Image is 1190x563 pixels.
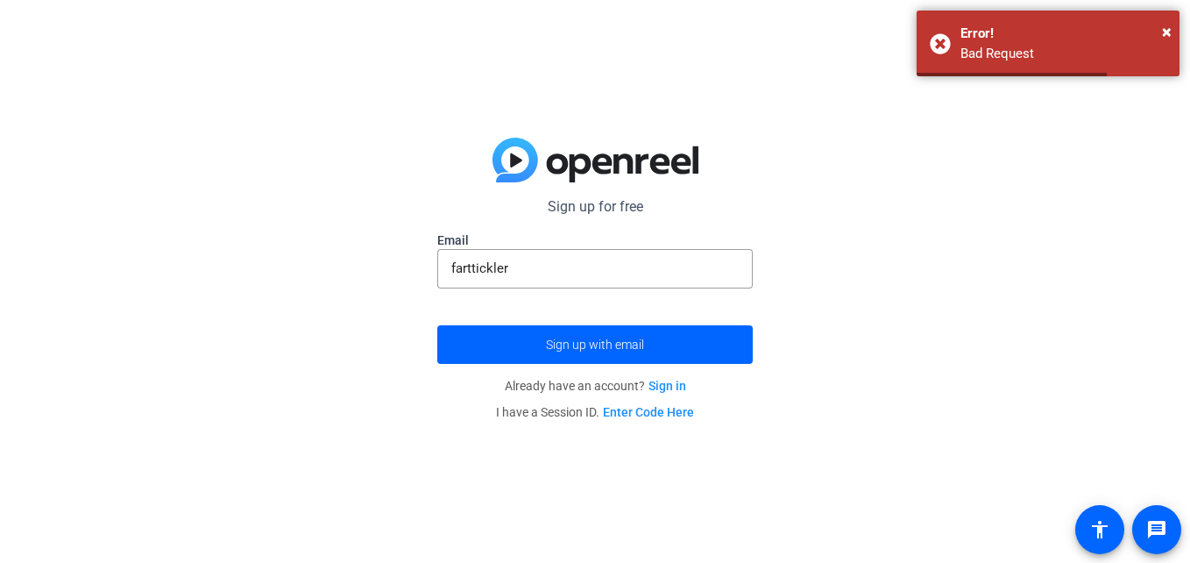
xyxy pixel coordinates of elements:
[648,379,686,393] a: Sign in
[1089,519,1110,540] mat-icon: accessibility
[437,196,753,217] p: Sign up for free
[1162,21,1172,42] span: ×
[496,405,694,419] span: I have a Session ID.
[437,325,753,364] button: Sign up with email
[1162,18,1172,45] button: Close
[960,24,1166,44] div: Error!
[451,258,739,279] input: Enter Email Address
[960,44,1166,64] div: Bad Request
[505,379,686,393] span: Already have an account?
[492,138,698,183] img: blue-gradient.svg
[1146,519,1167,540] mat-icon: message
[603,405,694,419] a: Enter Code Here
[437,232,753,249] label: Email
